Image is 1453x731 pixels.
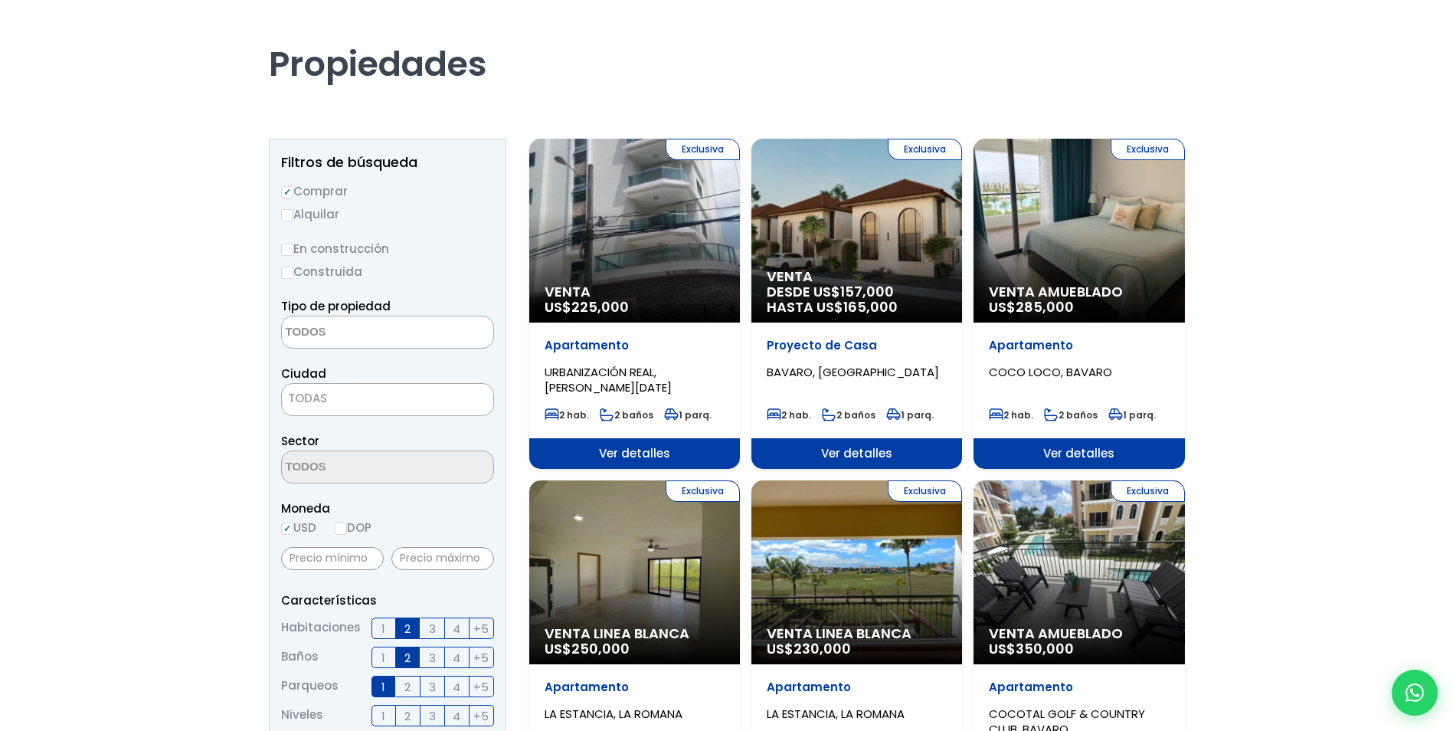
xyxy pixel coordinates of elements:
span: Tipo de propiedad [281,298,391,314]
span: Baños [281,647,319,668]
span: TODAS [282,388,493,409]
span: HASTA US$ [767,300,947,315]
span: Sector [281,433,319,449]
p: Apartamento [545,338,725,353]
label: Comprar [281,182,494,201]
span: US$ [989,639,1074,658]
span: 250,000 [571,639,630,658]
span: 2 [404,619,411,638]
span: 1 [381,619,385,638]
span: Exclusiva [888,139,962,160]
span: 3 [429,619,436,638]
span: DESDE US$ [767,284,947,315]
span: 1 [381,648,385,667]
span: 1 parq. [1108,408,1156,421]
a: Exclusiva Venta US$225,000 Apartamento URBANIZACIÓN REAL, [PERSON_NAME][DATE] 2 hab. 2 baños 1 pa... [529,139,740,469]
span: Exclusiva [888,480,962,502]
span: 2 [404,677,411,697]
span: Exclusiva [666,139,740,160]
span: Habitaciones [281,618,361,639]
input: DOP [335,523,347,535]
span: Exclusiva [1111,139,1185,160]
span: Ciudad [281,365,326,382]
span: 2 hab. [545,408,589,421]
p: Características [281,591,494,610]
h1: Propiedades [269,1,1185,85]
p: Apartamento [545,680,725,695]
span: US$ [767,639,851,658]
span: +5 [473,648,489,667]
span: 2 hab. [767,408,811,421]
textarea: Search [282,316,430,349]
input: USD [281,523,293,535]
span: US$ [545,297,629,316]
span: 1 parq. [886,408,934,421]
span: BAVARO, [GEOGRAPHIC_DATA] [767,364,939,380]
span: US$ [545,639,630,658]
span: Exclusiva [1111,480,1185,502]
span: LA ESTANCIA, LA ROMANA [545,706,682,722]
p: Apartamento [989,680,1169,695]
span: TODAS [281,383,494,416]
span: 3 [429,677,436,697]
span: Ver detalles [529,438,740,469]
span: URBANIZACIÓN REAL, [PERSON_NAME][DATE] [545,364,672,395]
input: Precio máximo [391,547,494,570]
h2: Filtros de búsqueda [281,155,494,170]
span: COCO LOCO, BAVARO [989,364,1112,380]
span: Moneda [281,499,494,518]
span: Ver detalles [974,438,1184,469]
label: DOP [335,518,371,537]
span: Venta [767,269,947,284]
a: Exclusiva Venta DESDE US$157,000 HASTA US$165,000 Proyecto de Casa BAVARO, [GEOGRAPHIC_DATA] 2 ha... [751,139,962,469]
span: US$ [989,297,1074,316]
input: Alquilar [281,209,293,221]
span: Exclusiva [666,480,740,502]
label: USD [281,518,316,537]
p: Apartamento [989,338,1169,353]
span: 225,000 [571,297,629,316]
span: 2 baños [822,408,875,421]
span: 2 hab. [989,408,1033,421]
span: 4 [453,706,460,726]
span: 3 [429,706,436,726]
textarea: Search [282,451,430,484]
span: 1 [381,706,385,726]
span: 1 [381,677,385,697]
span: +5 [473,619,489,638]
input: Construida [281,267,293,279]
span: Venta Linea Blanca [767,626,947,641]
span: LA ESTANCIA, LA ROMANA [767,706,905,722]
span: Venta [545,284,725,300]
span: 1 parq. [664,408,712,421]
span: 230,000 [794,639,851,658]
span: 285,000 [1016,297,1074,316]
span: 2 baños [1044,408,1098,421]
span: 157,000 [840,282,894,301]
span: +5 [473,677,489,697]
a: Exclusiva Venta Amueblado US$285,000 Apartamento COCO LOCO, BAVARO 2 hab. 2 baños 1 parq. Ver det... [974,139,1184,469]
input: Comprar [281,186,293,198]
p: Proyecto de Casa [767,338,947,353]
span: Parqueos [281,676,339,697]
label: En construcción [281,239,494,258]
span: 350,000 [1016,639,1074,658]
span: 2 [404,648,411,667]
span: 4 [453,677,460,697]
input: Precio mínimo [281,547,384,570]
span: Niveles [281,705,323,726]
label: Alquilar [281,205,494,224]
span: Ver detalles [751,438,962,469]
span: 3 [429,648,436,667]
input: En construcción [281,244,293,256]
span: Venta Amueblado [989,284,1169,300]
span: +5 [473,706,489,726]
span: Venta Amueblado [989,626,1169,641]
span: Venta Linea Blanca [545,626,725,641]
p: Apartamento [767,680,947,695]
span: 2 [404,706,411,726]
span: TODAS [288,390,327,406]
span: 165,000 [843,297,898,316]
label: Construida [281,262,494,281]
span: 4 [453,648,460,667]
